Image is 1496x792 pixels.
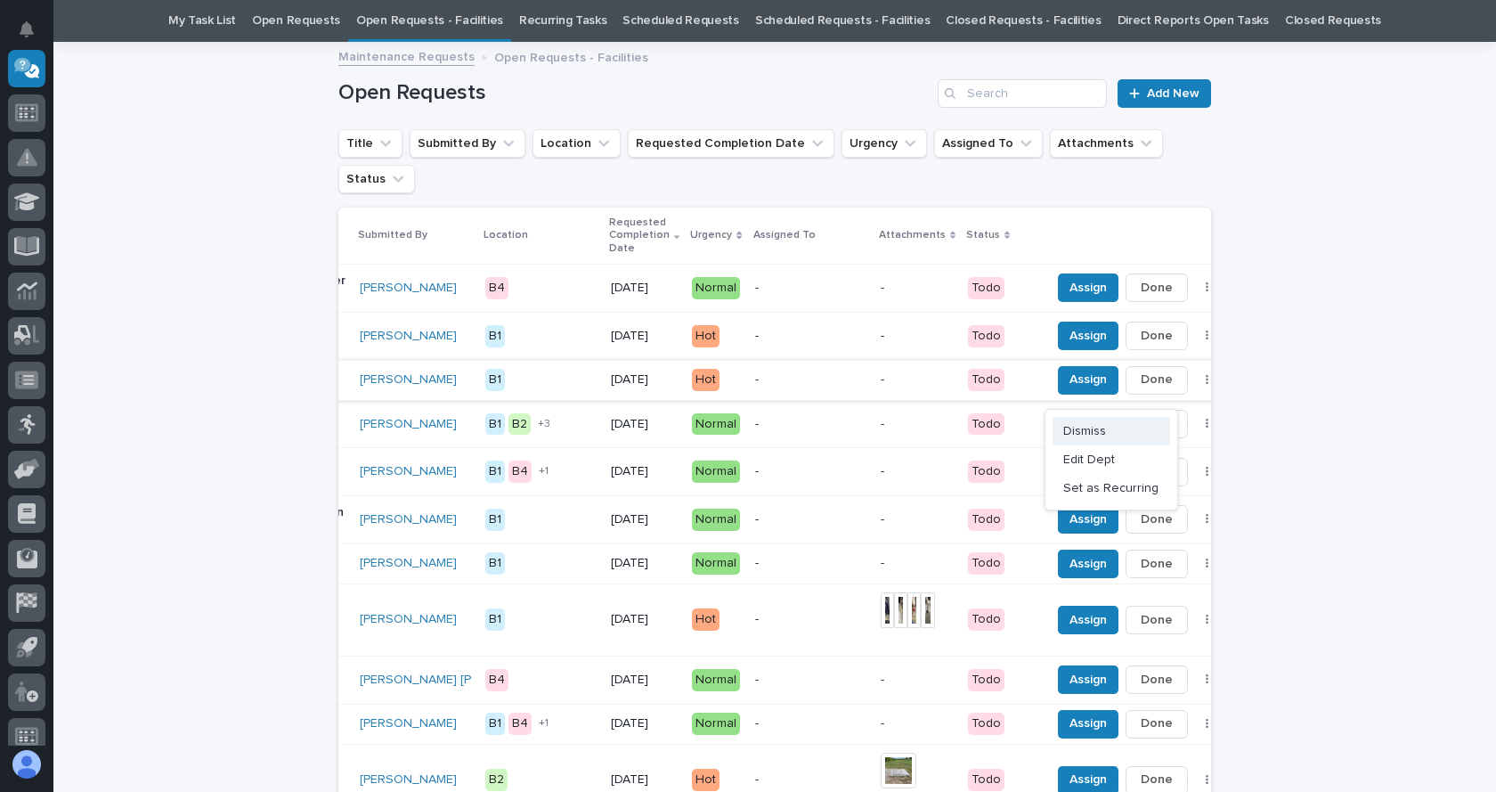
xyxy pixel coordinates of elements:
[611,281,678,296] p: [DATE]
[611,329,678,344] p: [DATE]
[485,669,508,691] div: B4
[232,656,1264,704] tr: 120V 30A receptacle[PERSON_NAME] [PERSON_NAME] B4[DATE]Normal--TodoAssignDone
[1063,449,1115,470] span: Edit Dept
[508,413,531,436] div: B2
[485,369,505,391] div: B1
[1141,509,1173,530] span: Done
[1147,87,1199,100] span: Add New
[1126,665,1188,694] button: Done
[968,509,1004,531] div: Todo
[692,413,740,436] div: Normal
[1126,366,1188,395] button: Done
[881,673,954,688] p: -
[8,11,45,48] button: Notifications
[1126,606,1188,634] button: Done
[1058,274,1118,302] button: Assign
[1141,609,1173,631] span: Done
[485,509,505,531] div: B1
[881,372,954,388] p: -
[485,713,505,735] div: B1
[338,45,475,66] a: Maintenance Requests
[232,264,1264,312] tr: Pressure Washer Hose[PERSON_NAME] B4[DATE]Normal--TodoAssignDone
[1141,769,1173,790] span: Done
[755,716,866,731] p: -
[611,612,678,627] p: [DATE]
[360,372,457,388] a: [PERSON_NAME]
[1069,369,1107,390] span: Assign
[881,281,954,296] p: -
[508,713,532,735] div: B4
[1141,713,1173,734] span: Done
[232,543,1264,584] tr: PCR B1[PERSON_NAME] B1[DATE]Normal--TodoAssignDone
[611,372,678,388] p: [DATE]
[1126,710,1188,739] button: Done
[360,673,557,688] a: [PERSON_NAME] [PERSON_NAME]
[881,556,954,571] p: -
[1141,553,1173,575] span: Done
[1050,129,1163,158] button: Attachments
[755,673,866,688] p: -
[360,512,457,527] a: [PERSON_NAME]
[1126,322,1188,350] button: Done
[753,225,816,245] p: Assigned To
[692,461,740,483] div: Normal
[628,129,834,158] button: Requested Completion Date
[881,716,954,731] p: -
[690,225,732,245] p: Urgency
[879,225,946,245] p: Attachments
[1063,478,1159,499] span: Set as Recurring
[360,772,457,788] a: [PERSON_NAME]
[692,713,740,735] div: Normal
[508,461,532,483] div: B4
[755,512,866,527] p: -
[1058,505,1118,534] button: Assign
[1069,769,1107,790] span: Assign
[1069,609,1107,631] span: Assign
[692,552,740,575] div: Normal
[968,552,1004,575] div: Todo
[485,413,505,436] div: B1
[968,713,1004,735] div: Todo
[934,129,1043,158] button: Assigned To
[485,769,508,791] div: B2
[358,225,427,245] p: Submitted By
[1063,420,1106,442] span: Dismiss
[968,769,1004,791] div: Todo
[338,129,402,158] button: Title
[938,79,1107,108] input: Search
[692,669,740,691] div: Normal
[1069,277,1107,298] span: Assign
[1069,553,1107,575] span: Assign
[485,552,505,575] div: B1
[968,461,1004,483] div: Todo
[232,584,1264,656] tr: Add yellow stripe[PERSON_NAME] B1[DATE]Hot-TodoAssignDone
[611,417,678,432] p: [DATE]
[232,496,1264,544] tr: 🔁 Kitchen clean floor drains[PERSON_NAME] B1[DATE]Normal--TodoAssignDone
[360,329,457,344] a: [PERSON_NAME]
[232,360,1264,400] tr: hoist[PERSON_NAME] B1[DATE]Hot--TodoAssignDoneDismissEdit DeptSet as Recurring
[1126,505,1188,534] button: Done
[1058,550,1118,578] button: Assign
[1126,550,1188,578] button: Done
[360,417,457,432] a: [PERSON_NAME]
[1141,669,1173,690] span: Done
[22,21,45,50] div: Notifications
[611,556,678,571] p: [DATE]
[1126,274,1188,302] button: Done
[360,612,457,627] a: [PERSON_NAME]
[692,325,720,347] div: Hot
[494,46,648,66] p: Open Requests - Facilities
[1141,277,1173,298] span: Done
[968,608,1004,631] div: Todo
[968,413,1004,436] div: Todo
[881,417,954,432] p: -
[611,512,678,527] p: [DATE]
[485,608,505,631] div: B1
[1141,325,1173,347] span: Done
[692,277,740,299] div: Normal
[692,509,740,531] div: Normal
[968,669,1004,691] div: Todo
[539,718,549,729] span: + 1
[968,369,1004,391] div: Todo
